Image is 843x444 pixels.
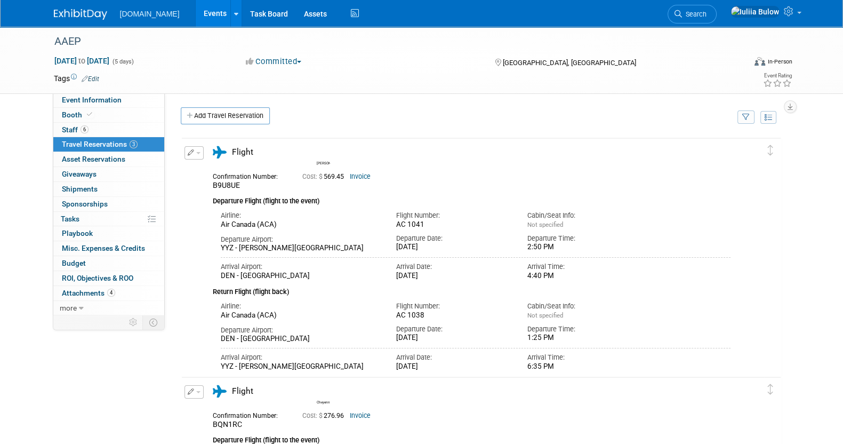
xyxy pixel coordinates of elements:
div: Departure Time: [527,234,643,243]
div: Event Format [683,55,792,72]
div: 2:50 PM [527,243,643,252]
span: 276.96 [302,412,348,419]
span: Asset Reservations [62,155,125,163]
div: DEN - [GEOGRAPHIC_DATA] [221,335,380,344]
img: Iuliia Bulow [730,6,780,18]
span: Not specified [527,221,563,228]
div: 4:40 PM [527,272,643,281]
div: Jamie Phippen [317,160,330,165]
td: Toggle Event Tabs [142,315,164,329]
span: Attachments [62,289,115,297]
span: Staff [62,125,89,134]
span: 569.45 [302,173,348,180]
a: Booth [53,108,164,122]
span: [DOMAIN_NAME] [120,10,180,18]
td: Tags [54,73,99,84]
a: Tasks [53,212,164,226]
span: Booth [62,110,94,119]
span: Playbook [62,229,93,237]
span: Flight [232,386,253,396]
div: Arrival Airport: [221,353,380,362]
a: Attachments4 [53,286,164,300]
span: Cost: $ [302,412,324,419]
div: [DATE] [396,362,511,371]
i: Booth reservation complete [87,112,92,117]
span: Search [682,10,706,18]
a: more [53,301,164,315]
span: BQN1RC [213,420,242,429]
div: Air Canada (ACA) [221,220,380,229]
span: Sponsorships [62,200,108,208]
div: [DATE] [396,334,511,343]
div: Arrival Time: [527,262,643,272]
span: Not specified [527,312,563,319]
div: AC 1041 [396,220,511,229]
span: Event Information [62,96,122,104]
div: Departure Airport: [221,326,380,335]
span: 4 [107,289,115,297]
a: Add Travel Reservation [181,107,270,124]
div: Departure Flight (flight to the event) [213,191,731,207]
div: 1:25 PM [527,334,643,343]
div: Event Rating [762,73,791,78]
div: Cheyenne Carter [317,399,330,405]
span: Shipments [62,185,98,193]
a: Misc. Expenses & Credits [53,241,164,256]
div: Departure Time: [527,324,643,334]
div: Arrival Airport: [221,262,380,272]
div: Arrival Date: [396,353,511,362]
a: Playbook [53,226,164,241]
div: Arrival Date: [396,262,511,272]
div: Departure Date: [396,234,511,243]
i: Click and drag to move item [768,145,773,156]
div: Return Flight (flight back) [213,281,731,297]
div: AAEP [51,32,729,51]
span: 6 [81,125,89,133]
i: Click and drag to move item [768,384,773,395]
div: 6:35 PM [527,362,643,371]
a: Edit [82,75,99,83]
i: Flight [213,385,227,398]
div: Flight Number: [396,302,511,311]
div: Departure Airport: [221,235,380,244]
span: [DATE] [DATE] [54,56,110,66]
span: to [77,57,87,65]
a: Staff6 [53,123,164,137]
div: Confirmation Number: [213,170,286,181]
div: Air Canada (ACA) [221,311,380,320]
span: Misc. Expenses & Credits [62,244,145,252]
div: [DATE] [396,243,511,252]
button: Committed [242,56,306,67]
a: Travel Reservations3 [53,137,164,152]
a: Giveaways [53,167,164,181]
div: Arrival Time: [527,353,643,362]
div: Jamie Phippen [314,145,333,165]
span: (5 days) [111,58,134,65]
a: Search [668,5,717,23]
span: Tasks [61,215,79,223]
div: Departure Date: [396,324,511,334]
span: ROI, Objectives & ROO [62,274,133,282]
i: Filter by Traveler [742,114,750,121]
span: Travel Reservations [62,140,138,148]
div: Airline: [221,211,380,220]
img: ExhibitDay [54,9,107,20]
div: Cabin/Seat Info: [527,211,643,220]
a: Shipments [53,182,164,196]
div: YYZ - [PERSON_NAME][GEOGRAPHIC_DATA] [221,362,380,371]
span: Budget [62,259,86,267]
img: Jamie Phippen [317,145,332,160]
span: 3 [130,140,138,148]
a: Invoice [350,412,371,419]
span: [GEOGRAPHIC_DATA], [GEOGRAPHIC_DATA] [503,59,636,67]
img: Cheyenne Carter [317,384,332,399]
img: Format-Inperson.png [754,57,765,66]
a: Asset Reservations [53,152,164,166]
span: Giveaways [62,170,97,178]
div: In-Person [767,58,792,66]
div: Airline: [221,302,380,311]
div: Cheyenne Carter [314,384,333,405]
div: YYZ - [PERSON_NAME][GEOGRAPHIC_DATA] [221,244,380,253]
a: Budget [53,256,164,271]
span: Flight [232,147,253,157]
